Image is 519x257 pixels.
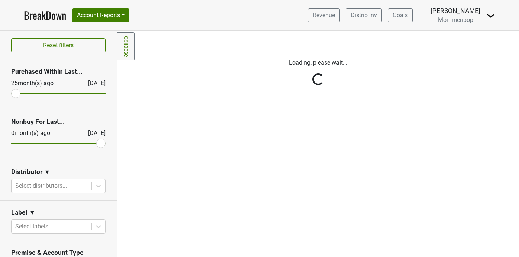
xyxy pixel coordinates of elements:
[72,8,129,22] button: Account Reports
[431,6,480,16] div: [PERSON_NAME]
[123,58,513,67] p: Loading, please wait...
[117,32,135,60] a: Collapse
[346,8,382,22] a: Distrib Inv
[438,16,473,23] span: Mommenpop
[388,8,413,22] a: Goals
[308,8,340,22] a: Revenue
[486,11,495,20] img: Dropdown Menu
[24,7,66,23] a: BreakDown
